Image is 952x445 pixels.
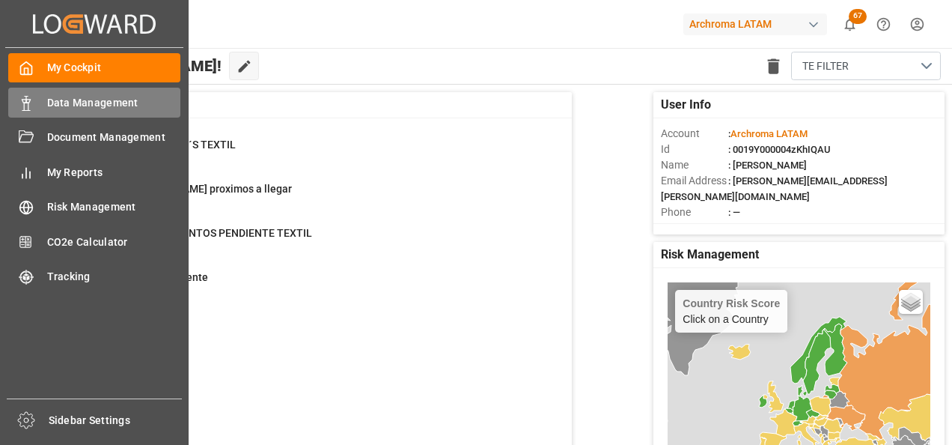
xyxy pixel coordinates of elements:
[683,297,780,309] h4: Country Risk Score
[76,225,553,257] a: 8ENVIO DOCUMENTOS PENDIENTE TEXTILPurchase Orders
[8,193,180,222] a: Risk Management
[47,130,181,145] span: Document Management
[802,58,849,74] span: TE FILTER
[8,227,180,256] a: CO2e Calculator
[791,52,941,80] button: open menu
[76,137,553,169] a: 63CAMBIO DE ETA´S TEXTILContainer Schema
[8,123,180,152] a: Document Management
[113,227,312,239] span: ENVIO DOCUMENTOS PENDIENTE TEXTIL
[683,297,780,325] div: Click on a Country
[661,205,728,220] span: Phone
[661,175,888,202] span: : [PERSON_NAME][EMAIL_ADDRESS][PERSON_NAME][DOMAIN_NAME]
[47,60,181,76] span: My Cockpit
[47,165,181,181] span: My Reports
[76,270,553,301] a: 514Textil PO PendientePurchase Orders
[728,128,808,139] span: :
[661,96,711,114] span: User Info
[49,413,183,429] span: Sidebar Settings
[661,246,759,264] span: Risk Management
[8,88,180,117] a: Data Management
[76,181,553,213] a: 79En [PERSON_NAME] proximos a llegarContainer Schema
[728,207,740,218] span: : —
[728,144,831,155] span: : 0019Y000004zKhIQAU
[728,160,807,171] span: : [PERSON_NAME]
[8,157,180,187] a: My Reports
[730,128,808,139] span: Archroma LATAM
[661,142,728,157] span: Id
[47,269,181,285] span: Tracking
[661,173,728,189] span: Email Address
[661,157,728,173] span: Name
[47,95,181,111] span: Data Management
[113,183,292,195] span: En [PERSON_NAME] proximos a llegar
[47,234,181,250] span: CO2e Calculator
[899,290,923,314] a: Layers
[661,126,728,142] span: Account
[8,262,180,291] a: Tracking
[728,222,766,234] span: : Shipper
[661,220,728,236] span: Account Type
[8,53,180,82] a: My Cockpit
[47,199,181,215] span: Risk Management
